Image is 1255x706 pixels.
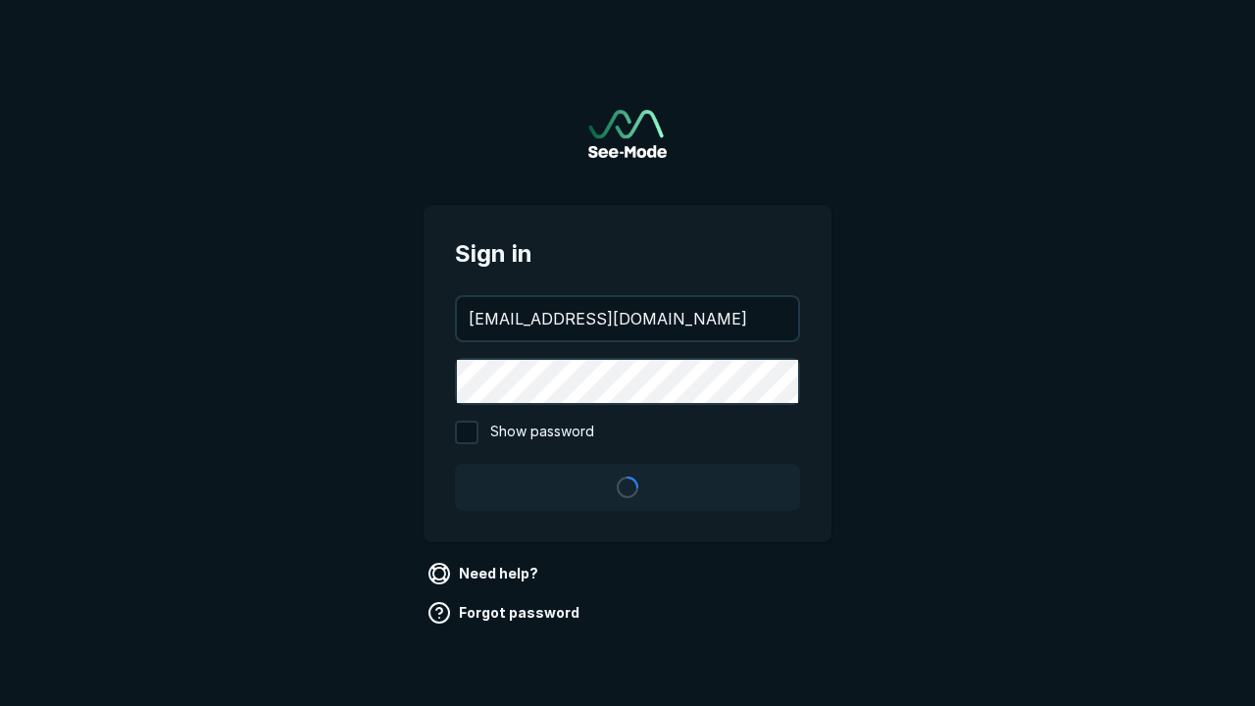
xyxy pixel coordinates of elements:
span: Sign in [455,236,800,272]
img: See-Mode Logo [588,110,667,158]
a: Forgot password [424,597,587,629]
input: your@email.com [457,297,798,340]
a: Need help? [424,558,546,589]
span: Show password [490,421,594,444]
a: Go to sign in [588,110,667,158]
